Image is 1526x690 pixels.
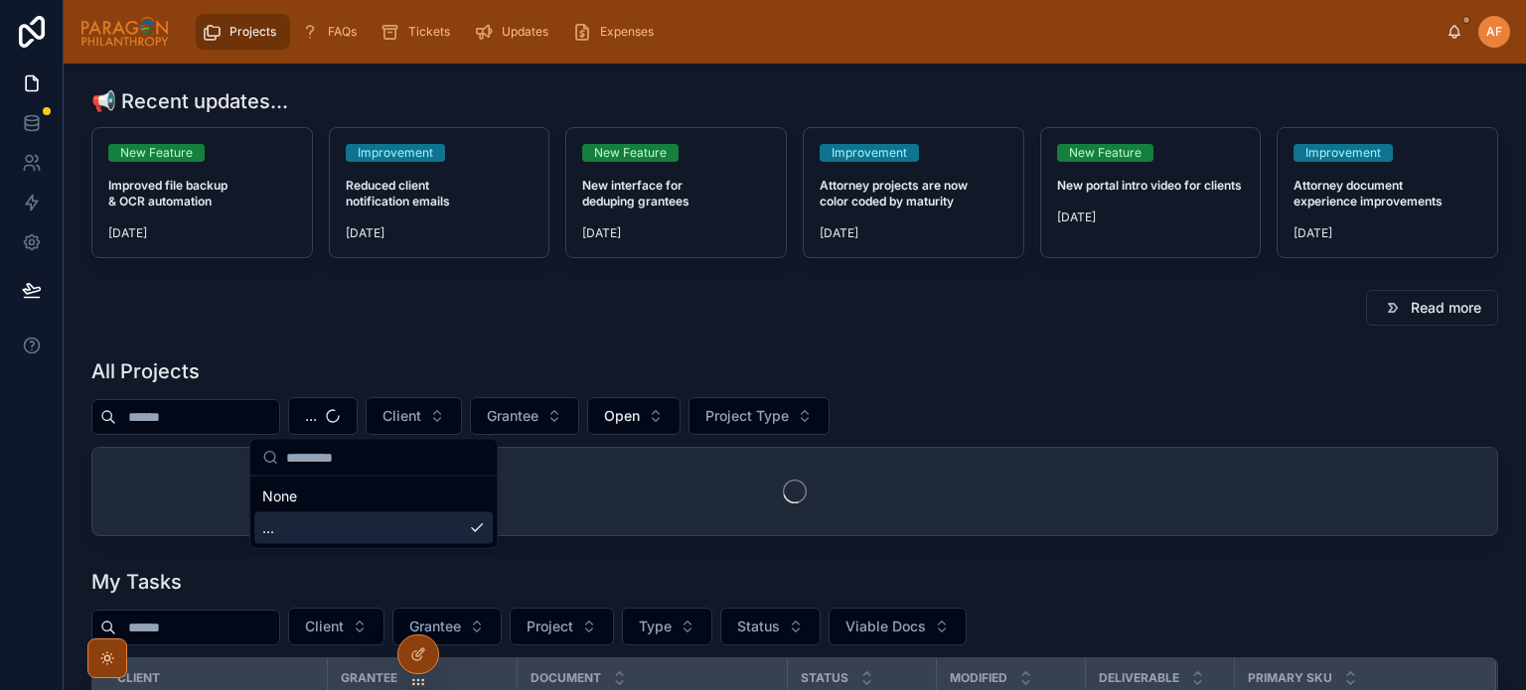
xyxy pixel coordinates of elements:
a: ImprovementReduced client notification emails[DATE] [329,127,550,258]
strong: New interface for deduping grantees [582,178,689,208]
div: Suggestions [250,477,497,548]
button: Select Button [392,608,502,645]
span: [DATE] [1057,209,1245,225]
div: None [254,481,493,512]
a: Projects [196,14,290,50]
button: Select Button [829,608,967,645]
button: Select Button [587,397,681,435]
span: [DATE] [582,225,770,241]
span: Projects [229,24,276,40]
span: Updates [502,24,548,40]
span: Client [305,617,344,636]
strong: Improved file backup & OCR automation [108,178,230,208]
span: Grantee [341,670,397,686]
button: Select Button [470,397,579,435]
button: Select Button [622,608,712,645]
span: Type [639,617,672,636]
span: Expenses [600,24,654,40]
div: Improvement [358,144,433,162]
span: Status [801,670,848,686]
strong: New portal intro video for clients [1057,178,1242,193]
span: Viable Docs [845,617,926,636]
span: [DATE] [1294,225,1481,241]
span: Open [604,406,640,426]
strong: Attorney document experience improvements [1294,178,1443,208]
span: [DATE] [820,225,1007,241]
span: Primary SKU [1248,670,1332,686]
button: Select Button [288,397,358,435]
span: Project [527,617,573,636]
button: Read more [1366,290,1498,326]
a: New FeatureNew interface for deduping grantees[DATE] [565,127,787,258]
span: ... [305,406,317,426]
button: Select Button [288,608,384,645]
span: Grantee [409,617,461,636]
span: Tickets [408,24,450,40]
div: Improvement [832,144,907,162]
span: Client [117,670,160,686]
h1: All Projects [91,357,200,385]
span: Grantee [487,406,538,426]
a: Tickets [375,14,464,50]
div: New Feature [594,144,667,162]
button: Select Button [510,608,614,645]
span: Client [382,406,421,426]
strong: Attorney projects are now color coded by maturity [820,178,971,208]
span: Project Type [705,406,789,426]
span: ... [262,518,274,538]
span: [DATE] [346,225,534,241]
a: New FeatureImproved file backup & OCR automation[DATE] [91,127,313,258]
span: AF [1486,24,1502,40]
div: Improvement [1305,144,1381,162]
span: Document [531,670,601,686]
span: Status [737,617,780,636]
h1: 📢 Recent updates... [91,87,288,115]
a: Updates [468,14,562,50]
a: ImprovementAttorney projects are now color coded by maturity[DATE] [803,127,1024,258]
span: Deliverable [1099,670,1179,686]
h1: My Tasks [91,568,182,596]
div: New Feature [1069,144,1142,162]
a: New FeatureNew portal intro video for clients[DATE] [1040,127,1262,258]
span: [DATE] [108,225,296,241]
a: Expenses [566,14,668,50]
div: New Feature [120,144,193,162]
button: Select Button [366,397,462,435]
span: FAQs [328,24,357,40]
button: Select Button [688,397,830,435]
img: App logo [79,16,170,48]
span: Read more [1411,298,1481,318]
a: ImprovementAttorney document experience improvements[DATE] [1277,127,1498,258]
strong: Reduced client notification emails [346,178,450,208]
div: scrollable content [186,10,1447,54]
span: Modified [950,670,1007,686]
button: Select Button [720,608,821,645]
a: FAQs [294,14,371,50]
